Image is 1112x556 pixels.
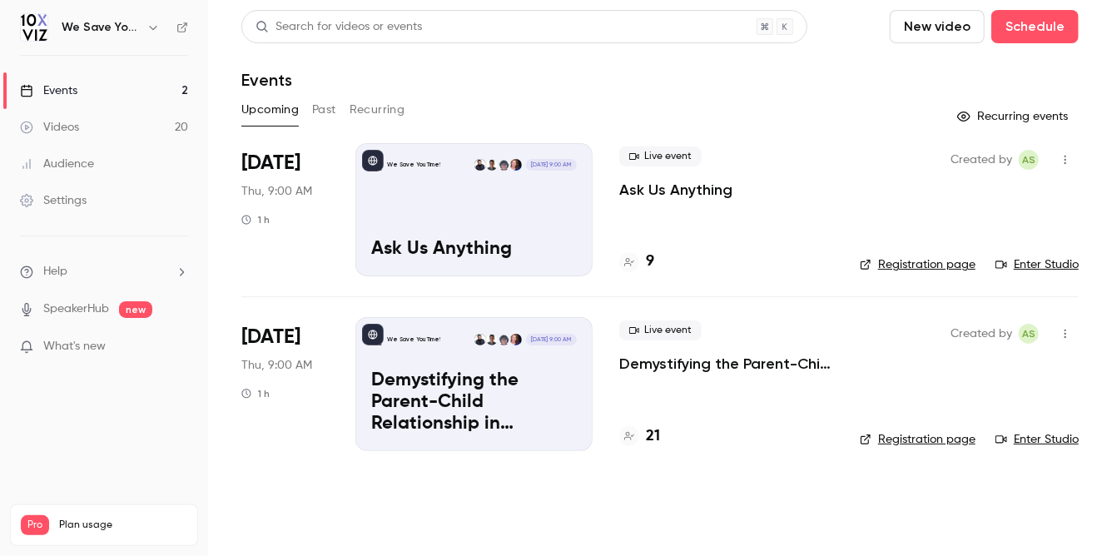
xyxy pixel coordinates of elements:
li: help-dropdown-opener [20,263,188,280]
span: Created by [951,150,1012,170]
a: Registration page [860,431,975,448]
span: [DATE] 9:00 AM [526,334,576,345]
span: Live event [619,146,702,166]
h4: 9 [646,251,654,273]
p: Ask Us Anything [371,239,577,261]
div: 1 h [241,387,270,400]
div: 1 h [241,213,270,226]
img: Dansong Wang [498,334,509,345]
img: Ayelet Weiner [486,159,498,171]
div: Events [20,82,77,99]
div: Aug 21 Thu, 9:00 AM (America/Denver) [241,143,329,276]
a: 9 [619,251,654,273]
img: Dansong Wang [498,159,509,171]
span: Thu, 9:00 AM [241,357,312,374]
iframe: Noticeable Trigger [168,340,188,355]
span: Ashley Sage [1019,324,1039,344]
a: Enter Studio [995,256,1079,273]
h1: Events [241,70,292,90]
p: Demystifying the Parent-Child Relationship in Smartsheet – Debate at the Dinner Table [371,370,577,434]
div: Audience [20,156,94,172]
button: Schedule [991,10,1079,43]
div: Videos [20,119,79,136]
span: Pro [21,515,49,535]
button: Upcoming [241,97,299,123]
button: Recurring events [950,103,1079,130]
img: Jennifer Jones [510,334,522,345]
a: 21 [619,425,660,448]
span: AS [1022,324,1035,344]
h6: We Save You Time! [62,19,140,36]
div: Sep 4 Thu, 9:00 AM (America/Denver) [241,317,329,450]
p: We Save You Time! [387,161,440,169]
img: Dustin Wise [474,334,486,345]
span: [DATE] 9:00 AM [526,159,576,171]
img: Dustin Wise [474,159,486,171]
img: Ayelet Weiner [486,334,498,345]
a: Ask Us AnythingWe Save You Time!Jennifer JonesDansong WangAyelet WeinerDustin Wise[DATE] 9:00 AMA... [355,143,593,276]
a: Enter Studio [995,431,1079,448]
button: Recurring [350,97,405,123]
button: New video [890,10,985,43]
span: new [119,301,152,318]
span: Ashley Sage [1019,150,1039,170]
span: [DATE] [241,324,300,350]
a: Ask Us Anything [619,180,732,200]
span: [DATE] [241,150,300,176]
span: Plan usage [59,519,187,532]
div: Settings [20,192,87,209]
img: We Save You Time! [21,14,47,41]
button: Past [312,97,336,123]
a: Registration page [860,256,975,273]
span: AS [1022,150,1035,170]
span: Thu, 9:00 AM [241,183,312,200]
h4: 21 [646,425,660,448]
a: SpeakerHub [43,300,109,318]
div: Search for videos or events [256,18,422,36]
span: Help [43,263,67,280]
p: We Save You Time! [387,335,440,344]
span: What's new [43,338,106,355]
span: Live event [619,320,702,340]
a: Demystifying the Parent-Child Relationship in Smartsheet – Debate at the Dinner Table [619,354,833,374]
a: Demystifying the Parent-Child Relationship in Smartsheet – Debate at the Dinner Table We Save You... [355,317,593,450]
span: Created by [951,324,1012,344]
img: Jennifer Jones [510,159,522,171]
